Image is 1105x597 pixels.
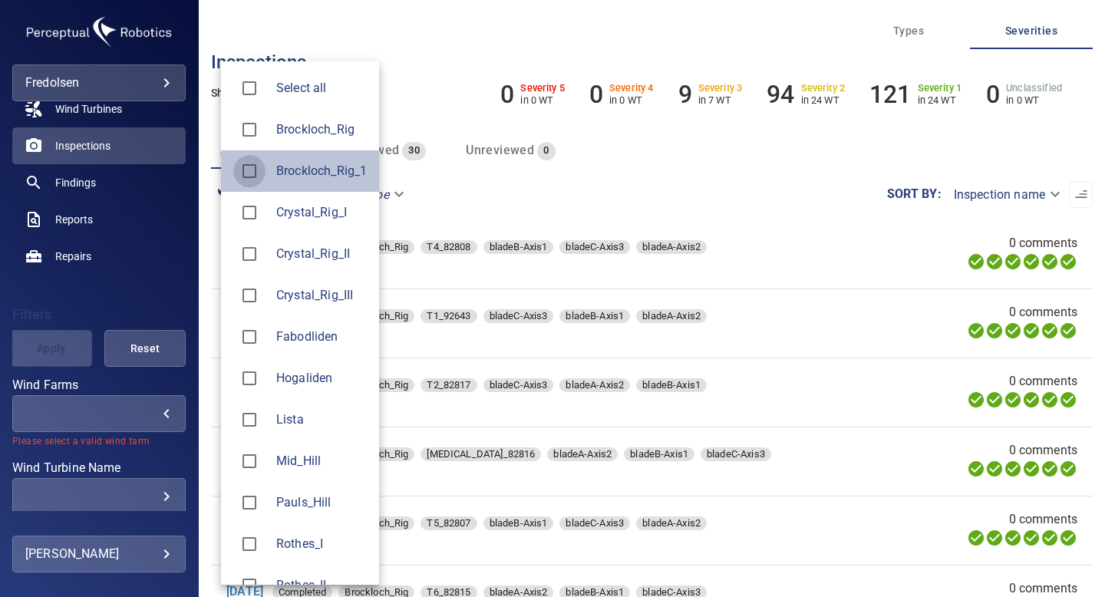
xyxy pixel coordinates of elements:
span: Fabodliden [276,328,367,346]
div: Wind Farms Crystal_Rig_III [276,286,367,305]
div: Wind Farms Crystal_Rig_I [276,203,367,222]
span: Brockloch_Rig_1 [276,162,367,180]
span: Hogaliden [276,369,367,388]
span: Mid_Hill [276,452,367,470]
span: Pauls_Hill [276,493,367,512]
span: Crystal_Rig_I [276,203,367,222]
div: Wind Farms Brockloch_Rig_1 [276,162,367,180]
span: Mid_Hill [233,445,266,477]
span: Hogaliden [233,362,266,394]
div: Wind Farms Rothes_II [276,576,367,595]
span: Crystal_Rig_III [233,279,266,312]
span: Crystal_Rig_III [276,286,367,305]
div: Wind Farms Lista [276,411,367,429]
div: Wind Farms Pauls_Hill [276,493,367,512]
span: Crystal_Rig_II [276,245,367,263]
span: Pauls_Hill [233,487,266,519]
div: Wind Farms Mid_Hill [276,452,367,470]
span: Lista [233,404,266,436]
div: Wind Farms Crystal_Rig_II [276,245,367,263]
span: Crystal_Rig_II [233,238,266,270]
span: Select all [276,79,367,97]
div: Wind Farms Hogaliden [276,369,367,388]
div: Wind Farms Brockloch_Rig [276,120,367,139]
span: Brockloch_Rig [233,114,266,146]
div: Wind Farms Rothes_I [276,535,367,553]
span: Lista [276,411,367,429]
span: Rothes_I [276,535,367,553]
span: Rothes_II [276,576,367,595]
span: Brockloch_Rig_1 [233,155,266,187]
div: Wind Farms Fabodliden [276,328,367,346]
span: Fabodliden [233,321,266,353]
span: Crystal_Rig_I [233,196,266,229]
span: Rothes_I [233,528,266,560]
span: Brockloch_Rig [276,120,367,139]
